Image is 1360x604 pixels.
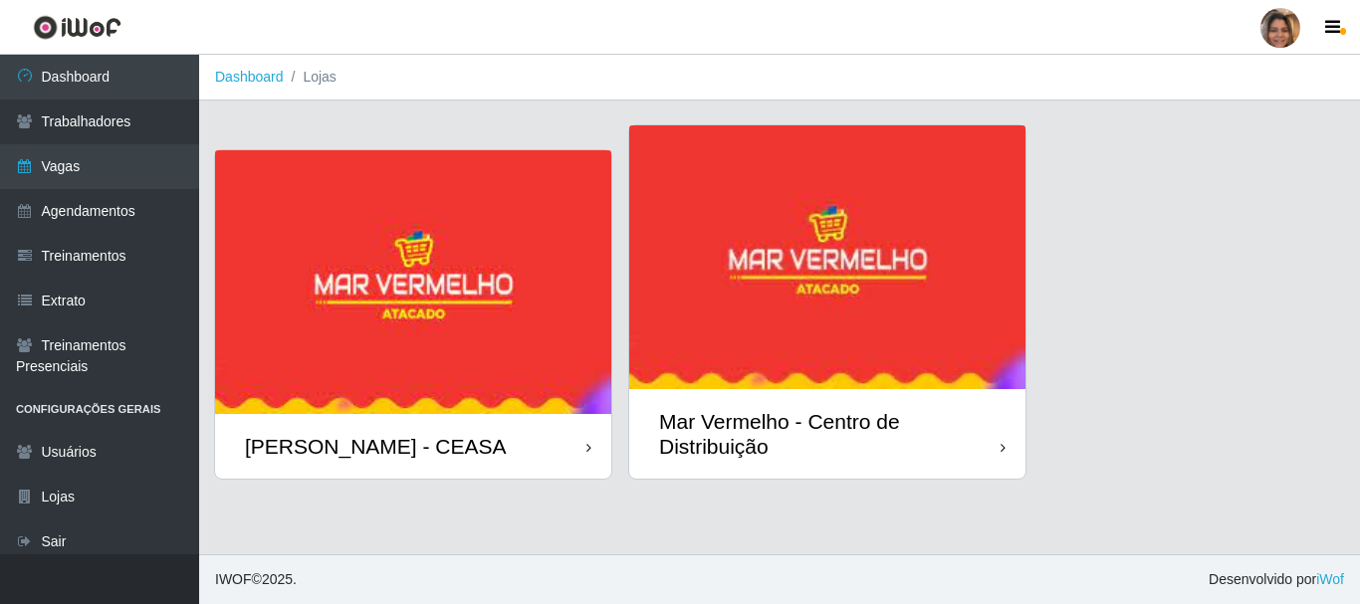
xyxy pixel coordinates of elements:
[215,69,284,85] a: Dashboard
[33,15,121,40] img: CoreUI Logo
[284,67,337,88] li: Lojas
[215,571,252,587] span: IWOF
[215,150,611,414] img: cardImg
[629,125,1025,479] a: Mar Vermelho - Centro de Distribuição
[215,150,611,479] a: [PERSON_NAME] - CEASA
[199,55,1360,101] nav: breadcrumb
[245,434,507,459] div: [PERSON_NAME] - CEASA
[629,125,1025,389] img: cardImg
[1209,569,1344,590] span: Desenvolvido por
[659,409,1001,459] div: Mar Vermelho - Centro de Distribuição
[1316,571,1344,587] a: iWof
[215,569,297,590] span: © 2025 .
